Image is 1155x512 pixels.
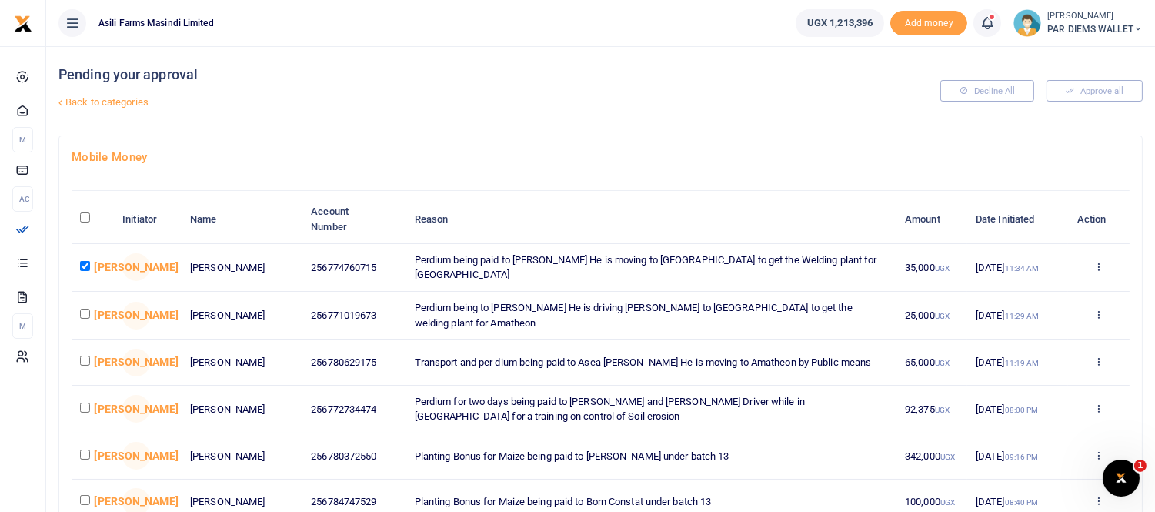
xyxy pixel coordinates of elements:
span: Asili Farms Masindi Limited [92,16,220,30]
small: UGX [940,498,955,507]
td: 65,000 [896,340,967,385]
li: M [12,127,33,152]
th: Date Initiated: activate to sort column ascending [967,196,1068,243]
span: 1 [1134,460,1147,472]
th: Name: activate to sort column ascending [182,196,302,243]
small: UGX [935,312,950,320]
td: 256780629175 [302,340,406,385]
span: Joeslyne Abesiga [122,395,150,423]
td: Transport and per dium being paid to Asea [PERSON_NAME] He is moving to Amatheon by Public means [406,340,896,385]
img: profile-user [1013,9,1041,37]
small: UGX [940,453,955,461]
span: Add money [890,11,967,36]
td: 92,375 [896,386,967,433]
td: [DATE] [967,433,1068,479]
td: 25,000 [896,292,967,340]
td: Planting Bonus for Maize being paid to [PERSON_NAME] under batch 13 [406,433,896,479]
li: Wallet ballance [789,9,890,37]
span: Joeslyne Abesiga [122,253,150,281]
small: 09:16 PM [1005,453,1039,461]
td: [DATE] [967,244,1068,292]
small: 08:40 PM [1005,498,1039,507]
td: [PERSON_NAME] [182,386,302,433]
td: Perdium being paid to [PERSON_NAME] He is moving to [GEOGRAPHIC_DATA] to get the Welding plant fo... [406,244,896,292]
th: Reason: activate to sort column ascending [406,196,896,243]
small: [PERSON_NAME] [1047,10,1143,23]
a: Back to categories [55,89,777,115]
small: UGX [935,359,950,367]
span: Joeslyne Abesiga [122,442,150,470]
td: 35,000 [896,244,967,292]
td: 342,000 [896,433,967,479]
th: : activate to sort column descending [72,196,114,243]
td: Perdium being to [PERSON_NAME] He is driving [PERSON_NAME] to [GEOGRAPHIC_DATA] to get the weldin... [406,292,896,340]
h4: Mobile Money [72,149,1130,166]
li: Ac [12,186,33,212]
li: Toup your wallet [890,11,967,36]
span: PAR DIEMS WALLET [1047,22,1143,36]
td: [PERSON_NAME] [182,433,302,479]
img: logo-small [14,15,32,33]
iframe: Intercom live chat [1103,460,1140,497]
td: [PERSON_NAME] [182,340,302,385]
td: 256780372550 [302,433,406,479]
a: Add money [890,16,967,28]
h4: Pending your approval [58,66,777,83]
small: 11:29 AM [1005,312,1040,320]
span: Joeslyne Abesiga [122,302,150,330]
td: 256772734474 [302,386,406,433]
td: [PERSON_NAME] [182,292,302,340]
th: Initiator: activate to sort column ascending [114,196,182,243]
td: 256771019673 [302,292,406,340]
td: [DATE] [967,292,1068,340]
th: Account Number: activate to sort column ascending [302,196,406,243]
td: Perdium for two days being paid to [PERSON_NAME] and [PERSON_NAME] Driver while in [GEOGRAPHIC_DA... [406,386,896,433]
th: Action: activate to sort column ascending [1068,196,1130,243]
small: UGX [935,264,950,273]
small: UGX [935,406,950,414]
td: [DATE] [967,340,1068,385]
small: 08:00 PM [1005,406,1039,414]
a: logo-small logo-large logo-large [14,17,32,28]
td: [DATE] [967,386,1068,433]
td: [PERSON_NAME] [182,244,302,292]
a: UGX 1,213,396 [796,9,884,37]
td: 256774760715 [302,244,406,292]
th: Amount: activate to sort column ascending [896,196,967,243]
small: 11:34 AM [1005,264,1040,273]
a: profile-user [PERSON_NAME] PAR DIEMS WALLET [1013,9,1143,37]
span: UGX 1,213,396 [807,15,873,31]
small: 11:19 AM [1005,359,1040,367]
span: Joeslyne Abesiga [122,349,150,376]
li: M [12,313,33,339]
